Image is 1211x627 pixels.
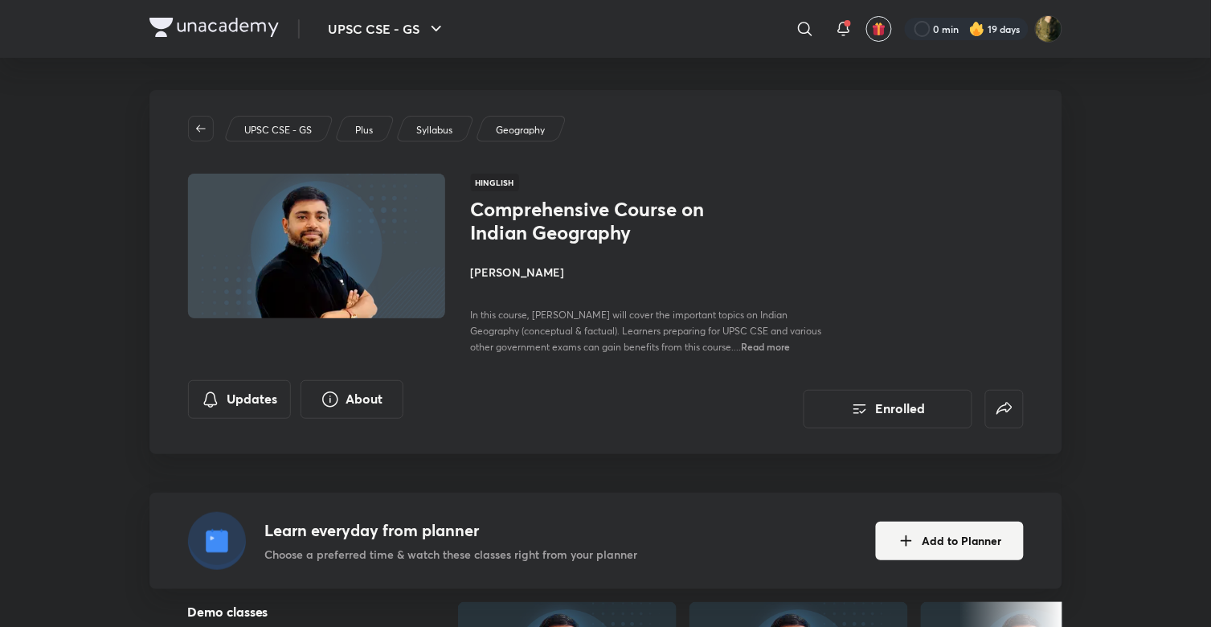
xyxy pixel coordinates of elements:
[866,16,892,42] button: avatar
[244,123,312,137] p: UPSC CSE - GS
[265,518,638,543] h4: Learn everyday from planner
[876,522,1024,560] button: Add to Planner
[188,380,291,419] button: Updates
[241,123,314,137] a: UPSC CSE - GS
[149,18,279,37] img: Company Logo
[416,123,452,137] p: Syllabus
[265,546,638,563] p: Choose a preferred time & watch these classes right from your planner
[188,602,407,621] h5: Demo classes
[471,174,519,191] span: Hinglish
[969,21,985,37] img: streak
[872,22,886,36] img: avatar
[185,172,447,320] img: Thumbnail
[413,123,455,137] a: Syllabus
[471,264,831,281] h4: [PERSON_NAME]
[742,340,791,353] span: Read more
[355,123,373,137] p: Plus
[493,123,547,137] a: Geography
[496,123,545,137] p: Geography
[804,390,972,428] button: Enrolled
[985,390,1024,428] button: false
[471,309,822,353] span: In this course, [PERSON_NAME] will cover the important topics on Indian Geography (conceptual & f...
[301,380,403,419] button: About
[1035,15,1062,43] img: Ruhi Chi
[471,198,734,244] h1: Comprehensive Course on Indian Geography
[352,123,375,137] a: Plus
[149,18,279,41] a: Company Logo
[319,13,456,45] button: UPSC CSE - GS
